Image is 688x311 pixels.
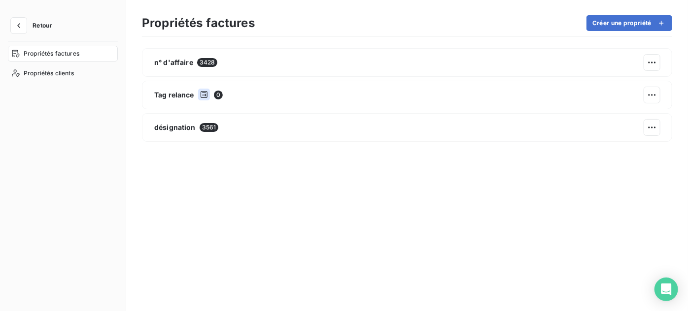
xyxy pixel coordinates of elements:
[197,58,218,67] span: 3428
[154,123,196,132] span: désignation
[214,91,223,99] span: 0
[33,23,52,29] span: Retour
[654,278,678,301] div: Open Intercom Messenger
[586,15,672,31] button: Créer une propriété
[154,90,194,100] span: Tag relance
[154,58,193,67] span: n° d'affaire
[24,49,79,58] span: Propriétés factures
[200,123,219,132] span: 3561
[8,46,118,62] a: Propriétés factures
[8,18,60,33] button: Retour
[24,69,74,78] span: Propriétés clients
[142,14,255,32] h3: Propriétés factures
[8,65,118,81] a: Propriétés clients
